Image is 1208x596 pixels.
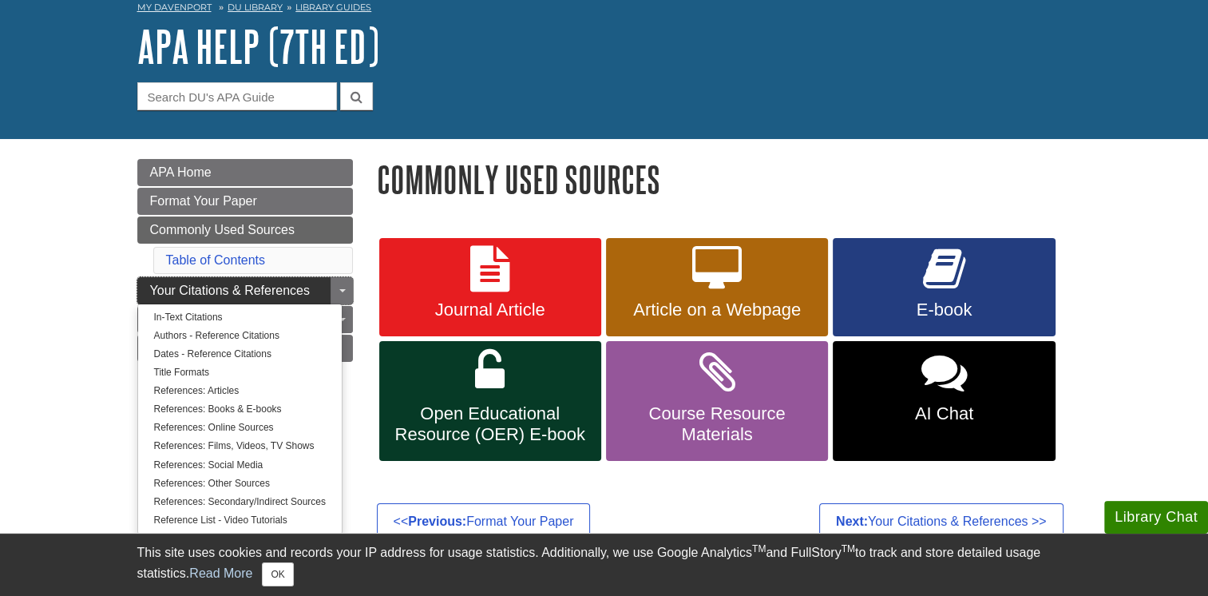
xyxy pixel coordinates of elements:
span: Commonly Used Sources [150,223,295,236]
span: Journal Article [391,300,589,320]
a: Journal Article [379,238,601,337]
span: E-book [845,300,1043,320]
span: Format Your Paper [150,194,257,208]
a: References: Other Sources [138,475,342,493]
a: DU Library [228,2,283,13]
a: Dates - Reference Citations [138,345,342,364]
a: References: Social Media [138,456,342,475]
a: In-Text Citations [138,308,342,327]
a: My Davenport [137,1,212,14]
a: Your Citations & References [137,277,353,304]
span: Article on a Webpage [618,300,816,320]
a: Format Your Paper [137,188,353,215]
h1: Commonly Used Sources [377,159,1071,200]
a: E-book [833,238,1055,337]
a: References: Books & E-books [138,400,342,419]
a: APA Home [137,159,353,186]
a: Reference List - Video Tutorials [138,511,342,530]
a: Open Educational Resource (OER) E-book [379,341,601,461]
span: Your Citations & References [150,284,310,297]
a: AI Chat [833,341,1055,461]
span: Course Resource Materials [618,403,816,445]
a: References: Online Sources [138,419,342,437]
a: <<Previous:Format Your Paper [377,503,591,540]
a: Title Formats [138,364,342,382]
sup: TM [752,543,766,554]
div: Guide Page Menu [137,159,353,362]
a: Table of Contents [166,253,266,267]
a: APA Help (7th Ed) [137,22,379,71]
button: Close [262,562,293,586]
a: Library Guides [295,2,371,13]
a: References: Articles [138,382,342,400]
span: APA Home [150,165,212,179]
a: Commonly Used Sources [137,217,353,244]
span: AI Chat [845,403,1043,424]
a: References: Secondary/Indirect Sources [138,493,342,511]
span: Open Educational Resource (OER) E-book [391,403,589,445]
button: Library Chat [1104,501,1208,534]
strong: Previous: [408,515,466,528]
div: This site uses cookies and records your IP address for usage statistics. Additionally, we use Goo... [137,543,1071,586]
a: Read More [189,566,252,580]
a: Authors - Reference Citations [138,327,342,345]
a: Article on a Webpage [606,238,828,337]
strong: Next: [836,515,868,528]
a: References: Films, Videos, TV Shows [138,437,342,455]
input: Search DU's APA Guide [137,82,337,110]
a: Next:Your Citations & References >> [819,503,1063,540]
a: Course Resource Materials [606,341,828,461]
sup: TM [842,543,855,554]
